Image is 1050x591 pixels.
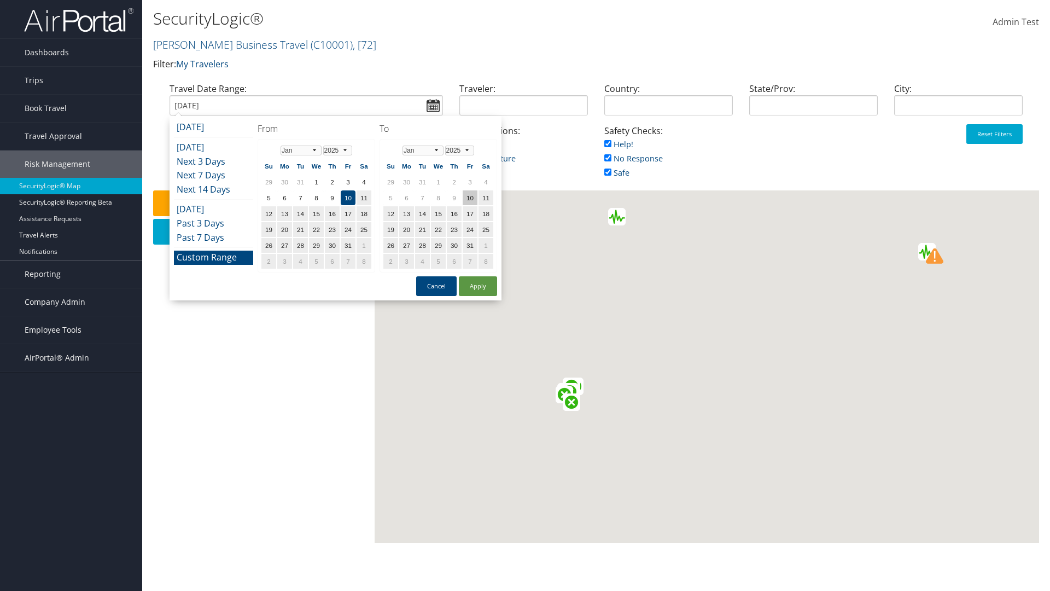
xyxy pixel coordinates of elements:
button: Download Report [153,219,369,245]
td: 6 [325,254,340,269]
td: 20 [399,222,414,237]
td: 3 [463,175,477,189]
td: 23 [447,222,462,237]
td: 8 [309,190,324,205]
h1: SecurityLogic® [153,7,744,30]
td: 18 [357,206,371,221]
span: Admin Test [993,16,1039,28]
td: 22 [309,222,324,237]
td: 4 [293,254,308,269]
td: 13 [399,206,414,221]
th: Fr [341,159,355,173]
td: 3 [277,254,292,269]
a: Admin Test [993,5,1039,39]
span: Dashboards [25,39,69,66]
td: 9 [325,190,340,205]
td: 15 [309,206,324,221]
td: 14 [293,206,308,221]
td: 20 [277,222,292,237]
td: 29 [431,238,446,253]
a: My Travelers [176,58,229,70]
div: Green forest fire alert in Brazil [566,378,584,395]
td: 28 [415,238,430,253]
td: 7 [341,254,355,269]
td: 30 [325,238,340,253]
div: Air/Hotel/Rail: [161,124,306,166]
td: 1 [309,175,324,189]
td: 12 [261,206,276,221]
th: Su [261,159,276,173]
td: 31 [415,175,430,189]
td: 6 [399,190,414,205]
td: 26 [261,238,276,253]
td: 30 [399,175,414,189]
a: No Response [604,153,663,164]
span: Employee Tools [25,316,81,344]
li: Past 7 Days [174,231,253,245]
td: 26 [383,238,398,253]
div: Safety Checks: [596,124,741,190]
span: Travel Approval [25,123,82,150]
div: Travel Date Range: [161,82,451,124]
td: 7 [415,190,430,205]
td: 4 [357,175,371,189]
td: 8 [479,254,493,269]
li: Next 3 Days [174,155,253,169]
td: 5 [431,254,446,269]
li: Past 3 Days [174,217,253,231]
td: 2 [261,254,276,269]
div: Green forest fire alert in Brazil [556,386,573,403]
td: 3 [341,175,355,189]
div: Green forest fire alert in Brazil [561,383,579,401]
td: 10 [463,190,477,205]
td: 6 [277,190,292,205]
span: , [ 72 ] [353,37,376,52]
td: 27 [277,238,292,253]
td: 22 [431,222,446,237]
td: 27 [399,238,414,253]
th: Mo [399,159,414,173]
a: Help! [604,139,633,149]
td: 23 [325,222,340,237]
th: Tu [293,159,308,173]
td: 28 [293,238,308,253]
div: Trip Locations: [451,124,596,176]
td: 29 [261,175,276,189]
td: 12 [383,206,398,221]
td: 21 [415,222,430,237]
div: 0 Travelers [153,249,375,270]
button: Safety Check [153,190,369,216]
div: Green forest fire alert in Brazil [563,393,580,411]
td: 11 [357,190,371,205]
th: We [309,159,324,173]
td: 1 [431,175,446,189]
td: 19 [261,222,276,237]
h4: To [380,123,497,135]
td: 13 [277,206,292,221]
td: 4 [479,175,493,189]
span: Risk Management [25,150,90,178]
li: [DATE] [174,141,253,155]
li: [DATE] [174,202,253,217]
th: We [431,159,446,173]
div: State/Prov: [741,82,886,124]
td: 5 [309,254,324,269]
td: 2 [447,175,462,189]
td: 1 [357,238,371,253]
td: 1 [479,238,493,253]
div: Green earthquake alert (Magnitude 4.7M, Depth:10km) in [unknown] 06/09/2025 11:02 UTC, No people ... [608,208,626,225]
td: 30 [447,238,462,253]
td: 16 [325,206,340,221]
td: 7 [463,254,477,269]
li: Custom Range [174,251,253,265]
div: City: [886,82,1031,124]
img: airportal-logo.png [24,7,133,33]
p: Filter: [153,57,744,72]
span: Reporting [25,260,61,288]
td: 9 [447,190,462,205]
th: Th [447,159,462,173]
td: 18 [479,206,493,221]
td: 10 [341,190,355,205]
td: 15 [431,206,446,221]
span: Company Admin [25,288,85,316]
